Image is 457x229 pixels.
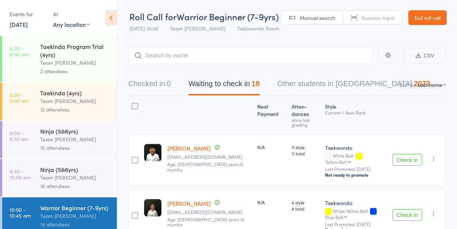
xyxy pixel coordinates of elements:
[10,207,31,218] time: 10:00 - 10:45 am
[325,110,387,115] div: Current / Next Rank
[40,59,111,67] div: Team [PERSON_NAME]
[144,144,161,161] img: image1745627508.png
[188,76,259,95] button: Waiting to check in18
[2,82,117,120] a: 8:30 -9:00 amTaekinda (4yrs)Team [PERSON_NAME]12 attendees
[325,215,343,219] div: Blue Belt
[10,168,31,180] time: 9:30 - 10:00 am
[10,8,46,20] div: Events for
[167,200,211,207] a: [PERSON_NAME]
[40,67,111,75] div: 2 attendees
[40,204,111,212] div: Warrior Beginner (7-9yrs)
[128,47,372,64] input: Search by name
[128,76,171,95] button: Checked in0
[40,165,111,173] div: Ninja (5&6yrs)
[40,105,111,114] div: 12 attendees
[53,20,90,28] div: Any location
[278,76,430,95] button: Other students in [GEOGRAPHIC_DATA]2073
[325,208,387,219] div: Stripe Yellow Belt
[129,10,177,22] span: Roll Call for
[292,117,319,127] div: since last grading
[414,80,430,88] div: 2073
[167,144,211,152] a: [PERSON_NAME]
[237,25,279,32] span: Taekwondo Room
[40,173,111,182] div: Team [PERSON_NAME]
[408,10,447,25] a: Exit roll call
[418,81,442,88] div: Last name
[40,144,111,152] div: 15 attendees
[167,216,244,228] span: Age: [DEMOGRAPHIC_DATA] years 10 months
[325,166,387,172] small: Last Promoted: [DATE]
[400,81,416,88] label: Sort by
[40,89,111,97] div: Taekinda (4yrs)
[362,14,395,21] span: Scanner input
[40,42,111,59] div: Taekinda Program Trial (4yrs)
[292,144,319,150] span: 11 style
[10,45,29,57] time: 8:30 - 9:00 am
[2,159,117,197] a: 9:30 -10:00 amNinja (5&6yrs)Team [PERSON_NAME]16 attendees
[2,36,117,82] a: 8:30 -9:00 amTaekinda Program Trial (4yrs)Team [PERSON_NAME]2 attendees
[40,220,111,229] div: 18 attendees
[129,25,158,32] span: [DATE] 10:00
[300,14,335,21] span: Manual search
[404,48,446,64] button: CSV
[10,92,29,103] time: 8:30 - 9:00 am
[325,172,387,178] div: Not ready to promote
[40,135,111,144] div: Team [PERSON_NAME]
[325,199,387,207] div: Taekwondo
[167,154,251,159] small: Billymcrilly10@gmail.com
[393,154,422,166] button: Check in
[322,99,390,131] div: Style
[10,20,28,28] a: [DATE]
[167,161,243,172] span: Age: [DEMOGRAPHIC_DATA] years 6 months
[2,121,117,158] a: 9:00 -9:30 amNinja (5&6yrs)Team [PERSON_NAME]15 attendees
[292,199,319,205] span: 4 style
[257,144,286,150] div: N/A
[53,8,90,20] div: At
[393,209,422,221] button: Check in
[167,80,171,88] div: 0
[40,97,111,105] div: Team [PERSON_NAME]
[325,144,387,151] div: Taekwondo
[40,182,111,190] div: 16 attendees
[292,205,319,212] span: 4 total
[289,99,322,131] div: Atten­dances
[292,150,319,156] span: 11 total
[254,99,289,131] div: Next Payment
[325,222,387,227] small: Last Promoted: [DATE]
[325,159,347,164] div: Yellow Belt
[177,10,279,22] span: Warrior Beginner (7-9yrs)
[10,130,28,142] time: 9:00 - 9:30 am
[170,25,226,32] span: Team [PERSON_NAME]
[257,199,286,205] div: N/A
[167,209,251,215] small: Lauren1400@gmail.com
[251,80,259,88] div: 18
[325,153,387,164] div: White Belt
[144,199,161,216] img: image1718258669.png
[40,212,111,220] div: Team [PERSON_NAME]
[40,127,111,135] div: Ninja (5&6yrs)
